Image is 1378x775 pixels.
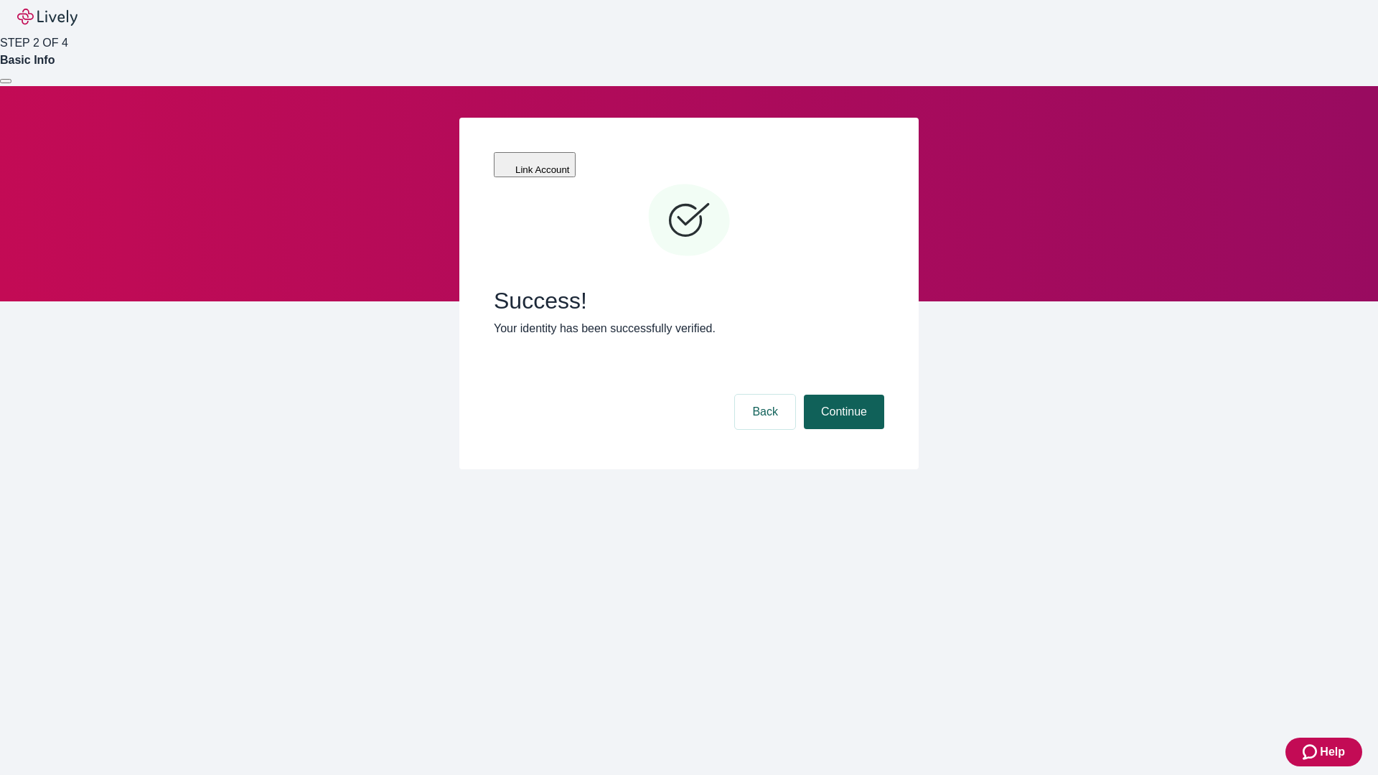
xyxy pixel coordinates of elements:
button: Link Account [494,152,576,177]
p: Your identity has been successfully verified. [494,320,884,337]
svg: Checkmark icon [646,178,732,264]
button: Back [735,395,795,429]
span: Success! [494,287,884,314]
svg: Zendesk support icon [1303,743,1320,761]
button: Zendesk support iconHelp [1285,738,1362,766]
img: Lively [17,9,78,26]
span: Help [1320,743,1345,761]
button: Continue [804,395,884,429]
